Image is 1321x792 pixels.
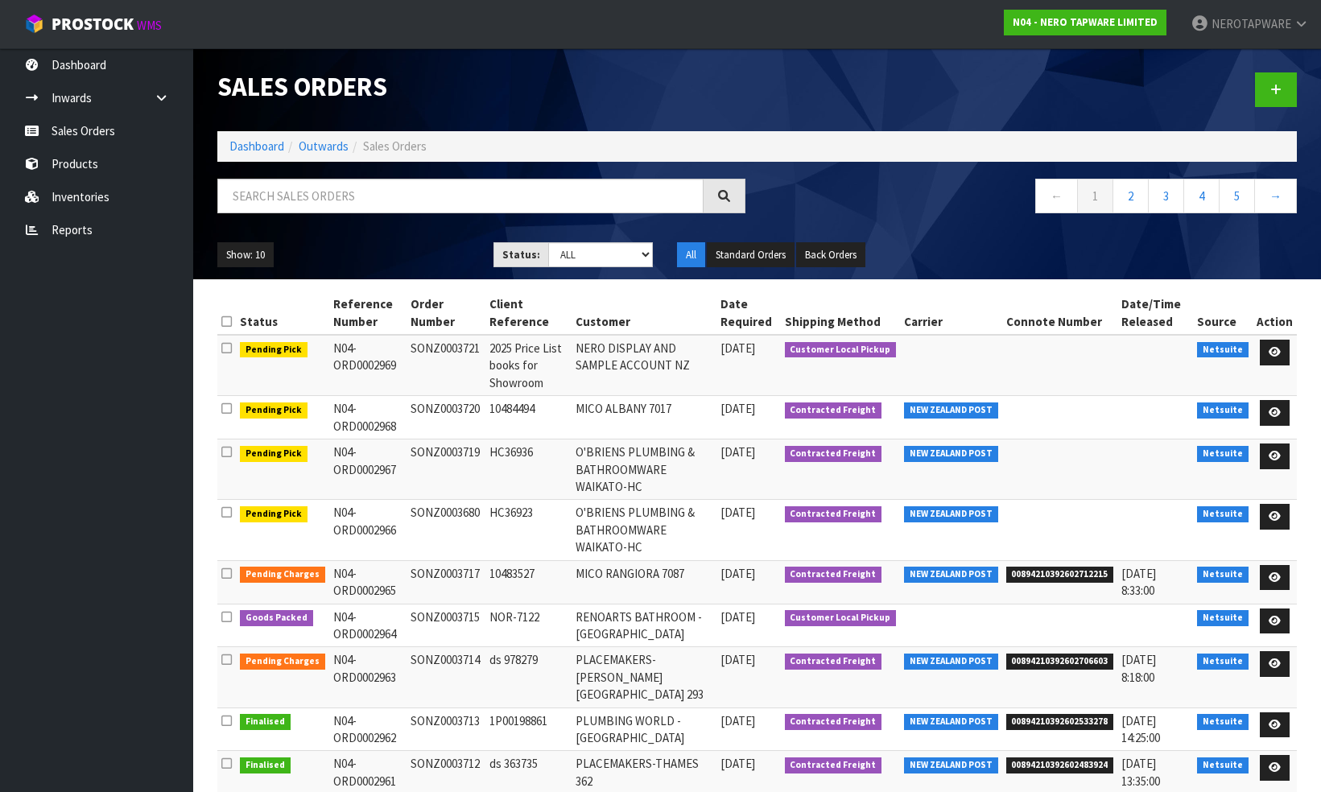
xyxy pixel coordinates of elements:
[240,714,291,730] span: Finalised
[720,756,755,771] span: [DATE]
[707,242,795,268] button: Standard Orders
[785,654,882,670] span: Contracted Freight
[485,439,572,500] td: HC36936
[240,567,325,583] span: Pending Charges
[407,335,485,396] td: SONZ0003721
[1197,402,1249,419] span: Netsuite
[1121,652,1156,684] span: [DATE] 8:18:00
[796,242,865,268] button: Back Orders
[407,439,485,500] td: SONZ0003719
[572,560,717,604] td: MICO RANGIORA 7087
[904,402,998,419] span: NEW ZEALAND POST
[407,604,485,647] td: SONZ0003715
[1212,16,1291,31] span: NEROTAPWARE
[240,342,308,358] span: Pending Pick
[770,179,1298,218] nav: Page navigation
[485,707,572,751] td: 1P00198861
[217,72,745,101] h1: Sales Orders
[1013,15,1158,29] strong: N04 - NERO TAPWARE LIMITED
[1121,756,1160,788] span: [DATE] 13:35:00
[240,446,308,462] span: Pending Pick
[137,18,162,33] small: WMS
[329,604,407,647] td: N04-ORD0002964
[716,291,781,335] th: Date Required
[502,248,540,262] strong: Status:
[720,401,755,416] span: [DATE]
[1197,610,1249,626] span: Netsuite
[1219,179,1255,213] a: 5
[217,179,704,213] input: Search sales orders
[485,396,572,439] td: 10484494
[329,500,407,560] td: N04-ORD0002966
[24,14,44,34] img: cube-alt.png
[904,446,998,462] span: NEW ZEALAND POST
[720,713,755,728] span: [DATE]
[785,506,882,522] span: Contracted Freight
[785,567,882,583] span: Contracted Freight
[785,342,897,358] span: Customer Local Pickup
[229,138,284,154] a: Dashboard
[720,340,755,356] span: [DATE]
[1113,179,1149,213] a: 2
[485,500,572,560] td: HC36923
[1183,179,1220,213] a: 4
[1077,179,1113,213] a: 1
[217,242,274,268] button: Show: 10
[485,647,572,707] td: ds 978279
[329,439,407,500] td: N04-ORD0002967
[485,560,572,604] td: 10483527
[1117,291,1193,335] th: Date/Time Released
[1254,179,1297,213] a: →
[720,609,755,625] span: [DATE]
[900,291,1002,335] th: Carrier
[407,500,485,560] td: SONZ0003680
[363,138,427,154] span: Sales Orders
[329,396,407,439] td: N04-ORD0002968
[785,610,897,626] span: Customer Local Pickup
[407,396,485,439] td: SONZ0003720
[407,707,485,751] td: SONZ0003713
[572,647,717,707] td: PLACEMAKERS-[PERSON_NAME][GEOGRAPHIC_DATA] 293
[407,647,485,707] td: SONZ0003714
[1197,567,1249,583] span: Netsuite
[904,714,998,730] span: NEW ZEALAND POST
[1006,714,1114,730] span: 00894210392602533278
[785,446,882,462] span: Contracted Freight
[240,610,313,626] span: Goods Packed
[1035,179,1078,213] a: ←
[485,291,572,335] th: Client Reference
[904,654,998,670] span: NEW ZEALAND POST
[407,560,485,604] td: SONZ0003717
[1002,291,1118,335] th: Connote Number
[904,757,998,773] span: NEW ZEALAND POST
[329,335,407,396] td: N04-ORD0002969
[1006,654,1114,670] span: 00894210392602706603
[781,291,901,335] th: Shipping Method
[329,291,407,335] th: Reference Number
[677,242,705,268] button: All
[1121,713,1160,745] span: [DATE] 14:25:00
[785,757,882,773] span: Contracted Freight
[785,714,882,730] span: Contracted Freight
[1148,179,1184,213] a: 3
[1197,506,1249,522] span: Netsuite
[485,604,572,647] td: NOR-7122
[329,707,407,751] td: N04-ORD0002962
[720,444,755,460] span: [DATE]
[299,138,349,154] a: Outwards
[572,291,717,335] th: Customer
[407,291,485,335] th: Order Number
[1006,567,1114,583] span: 00894210392602712215
[572,439,717,500] td: O'BRIENS PLUMBING & BATHROOMWARE WAIKATO-HC
[572,335,717,396] td: NERO DISPLAY AND SAMPLE ACCOUNT NZ
[240,402,308,419] span: Pending Pick
[1193,291,1253,335] th: Source
[1006,757,1114,773] span: 00894210392602483924
[572,604,717,647] td: RENOARTS BATHROOM - [GEOGRAPHIC_DATA]
[1197,757,1249,773] span: Netsuite
[485,335,572,396] td: 2025 Price List books for Showroom
[1197,342,1249,358] span: Netsuite
[785,402,882,419] span: Contracted Freight
[240,757,291,773] span: Finalised
[720,652,755,667] span: [DATE]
